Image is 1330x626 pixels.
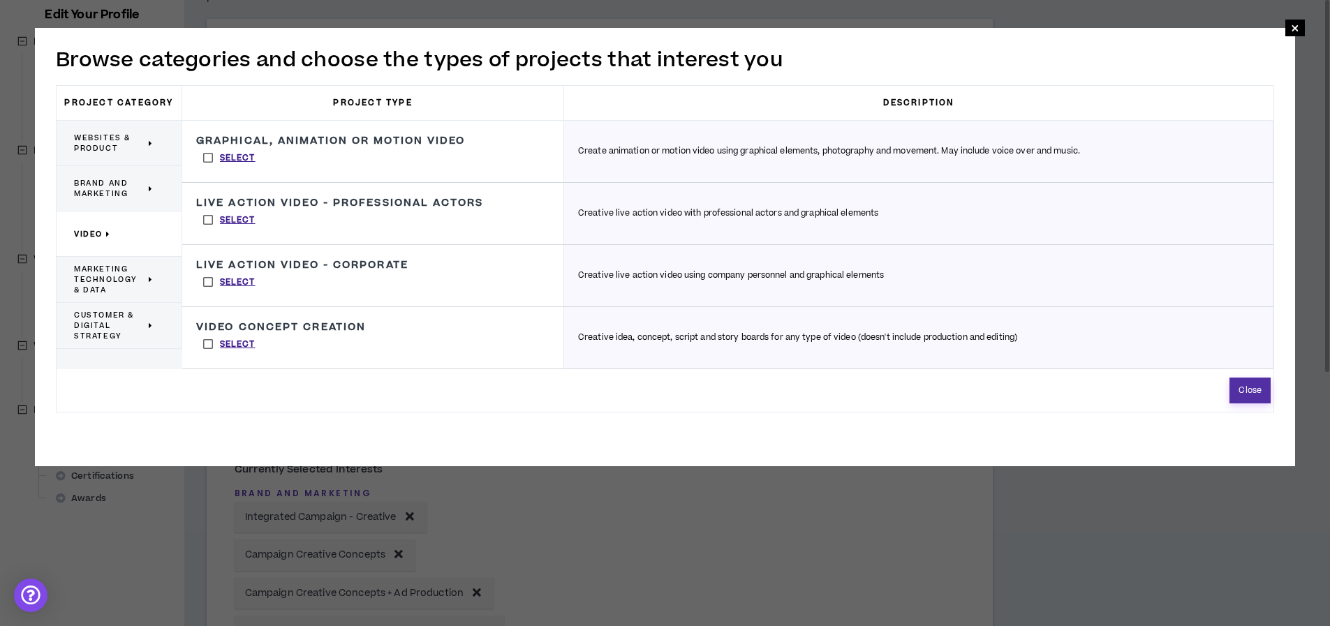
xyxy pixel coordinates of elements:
p: Select [220,276,256,289]
div: Open Intercom Messenger [14,579,47,612]
p: Select [220,152,256,165]
h3: Description [564,86,1273,120]
p: Create animation or motion video using graphical elements, photography and movement. May include ... [578,145,1080,158]
span: Video [74,229,103,239]
span: Websites & Product [74,133,145,154]
span: Brand and Marketing [74,178,145,199]
span: Customer & Digital Strategy [74,310,145,341]
p: Creative live action video using company personnel and graphical elements [578,269,884,282]
h3: Project Category [57,86,182,120]
h3: Project Type [182,86,564,120]
p: Creative live action video with professional actors and graphical elements [578,207,878,220]
span: Marketing Technology & Data [74,264,145,295]
span: × [1291,20,1299,36]
h3: Graphical, Animation or Motion Video [196,135,466,147]
button: Close [1229,378,1271,403]
h3: Live Action Video - Corporate [196,259,408,271]
p: Creative idea, concept, script and story boards for any type of video (doesn't include production... [578,331,1017,344]
h3: Video Concept Creation [196,321,366,334]
p: Select [220,338,256,351]
h3: Live Action Video - Professional Actors [196,197,483,209]
p: Select [220,214,256,227]
h2: Browse categories and choose the types of projects that interest you [56,45,1274,75]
